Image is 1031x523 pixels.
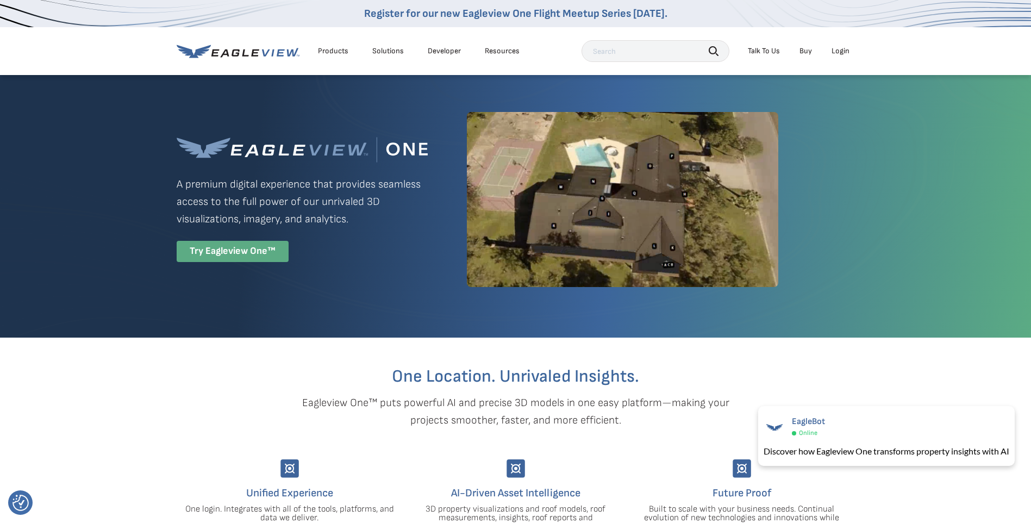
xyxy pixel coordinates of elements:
[283,394,748,429] p: Eagleview One™ puts powerful AI and precise 3D models in one easy platform—making your projects s...
[185,484,395,502] h4: Unified Experience
[372,46,404,56] div: Solutions
[799,46,812,56] a: Buy
[318,46,348,56] div: Products
[411,484,621,502] h4: AI-Driven Asset Intelligence
[764,416,785,438] img: EagleBot
[364,7,667,20] a: Register for our new Eagleview One Flight Meetup Series [DATE].
[832,46,849,56] div: Login
[428,46,461,56] a: Developer
[748,46,780,56] div: Talk To Us
[280,459,299,478] img: Group-9744.svg
[507,459,525,478] img: Group-9744.svg
[185,505,395,522] p: One login. Integrates with all of the tools, platforms, and data we deliver.
[177,137,428,163] img: Eagleview One™
[792,416,825,427] span: EagleBot
[637,484,847,502] h4: Future Proof
[799,429,817,437] span: Online
[177,176,428,228] p: A premium digital experience that provides seamless access to the full power of our unrivaled 3D ...
[764,445,1009,458] div: Discover how Eagleview One transforms property insights with AI
[582,40,729,62] input: Search
[485,46,520,56] div: Resources
[185,368,847,385] h2: One Location. Unrivaled Insights.
[733,459,751,478] img: Group-9744.svg
[13,495,29,511] img: Revisit consent button
[177,241,289,262] div: Try Eagleview One™
[13,495,29,511] button: Consent Preferences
